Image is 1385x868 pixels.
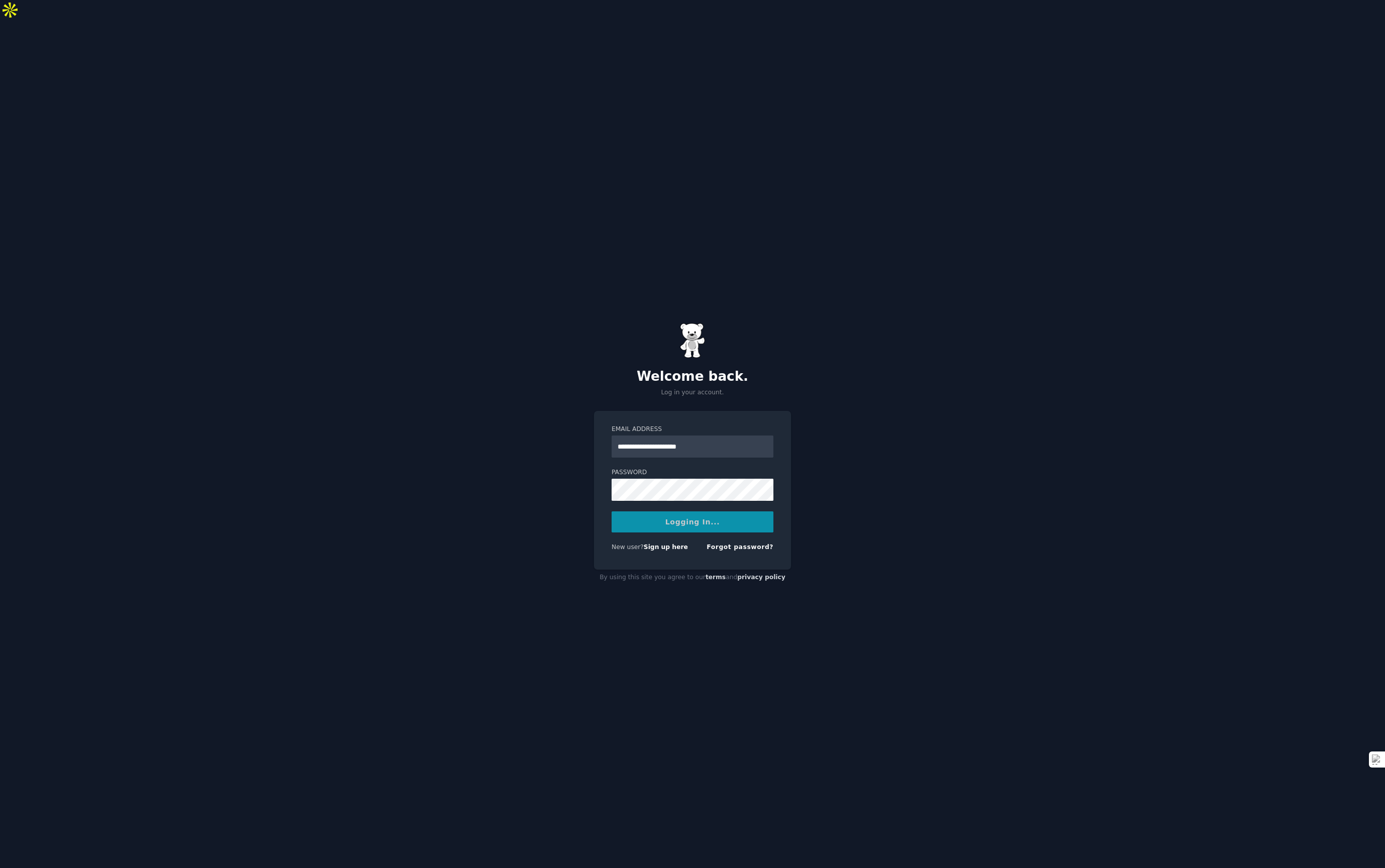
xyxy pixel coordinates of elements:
a: Forgot password? [707,544,773,551]
label: Password [612,468,773,477]
p: Log in your account. [594,388,791,397]
img: Gummy Bear [680,323,705,358]
div: By using this site you agree to our and [594,570,791,586]
a: Sign up here [644,544,688,551]
a: terms [706,574,726,581]
label: Email Address [612,425,773,434]
span: New user? [612,544,644,551]
a: privacy policy [737,574,785,581]
h2: Welcome back. [594,369,791,385]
